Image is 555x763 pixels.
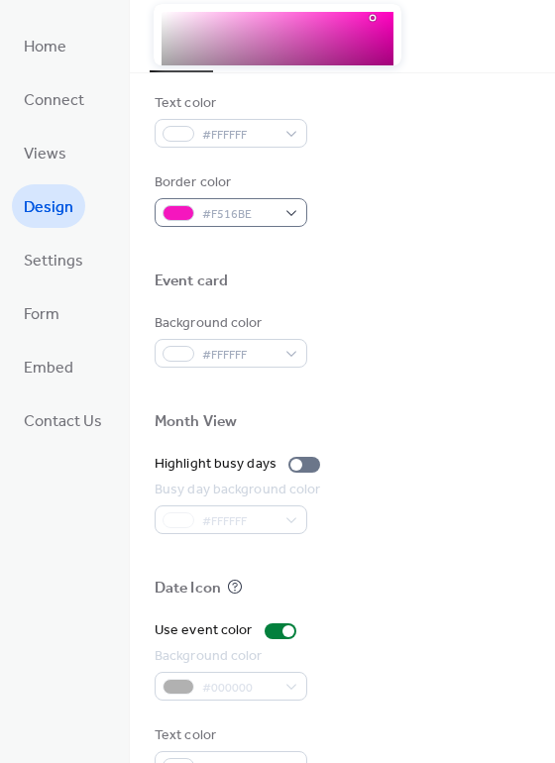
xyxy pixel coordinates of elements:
[155,725,303,746] div: Text color
[12,398,114,442] a: Contact Us
[155,620,253,641] div: Use event color
[24,299,59,331] span: Form
[12,238,95,281] a: Settings
[24,353,73,384] span: Embed
[202,345,276,366] span: #FFFFFF
[24,406,102,438] span: Contact Us
[24,246,83,277] span: Settings
[12,184,85,228] a: Design
[12,131,78,174] a: Views
[155,93,303,114] div: Text color
[24,32,66,63] span: Home
[155,313,303,334] div: Background color
[12,24,78,67] a: Home
[12,345,85,388] a: Embed
[155,480,321,500] div: Busy day background color
[155,454,277,475] div: Highlight busy days
[202,204,276,225] span: #F516BE
[24,192,73,224] span: Design
[155,412,237,433] div: Month View
[155,646,303,667] div: Background color
[12,77,96,121] a: Connect
[155,272,228,292] div: Event card
[12,291,71,335] a: Form
[155,172,303,193] div: Border color
[155,579,221,599] div: Date Icon
[24,139,66,170] span: Views
[202,125,276,146] span: #FFFFFF
[24,85,84,117] span: Connect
